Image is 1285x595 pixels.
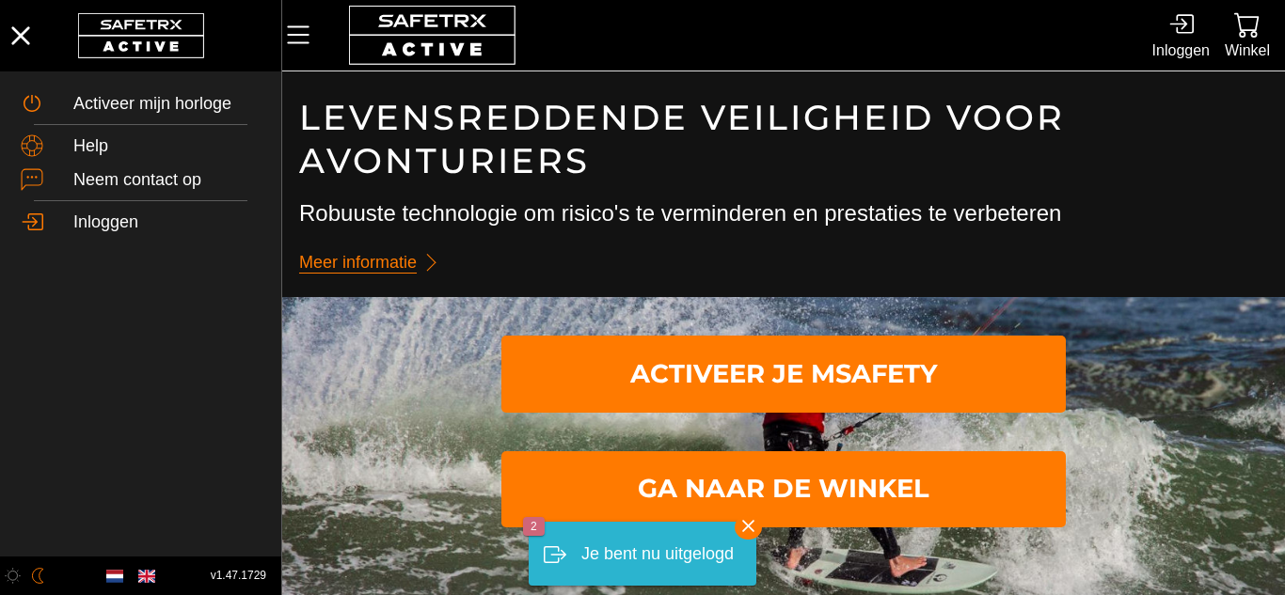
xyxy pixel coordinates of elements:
[282,15,329,55] button: Menu
[516,339,1051,408] span: Activeer je mSafety
[73,94,261,115] div: Activeer mijn horloge
[99,560,131,592] button: Dutch
[299,244,451,281] a: Meer informatie
[516,455,1051,524] span: Ga naar de winkel
[523,517,545,536] div: 2
[5,568,21,584] img: ModeLight.svg
[581,536,734,572] div: Je bent nu uitgelogd
[501,336,1066,412] a: Activeer je mSafety
[1225,38,1270,63] div: Winkel
[1152,38,1210,63] div: Inloggen
[30,568,46,584] img: ModeDark.svg
[73,212,261,233] div: Inloggen
[21,168,43,191] img: ContactUs.svg
[138,568,155,585] img: en.svg
[199,560,278,591] button: v1.47.1729
[501,451,1066,527] a: Ga naar de winkel
[299,248,417,277] span: Meer informatie
[106,568,123,585] img: nl.svg
[73,136,261,157] div: Help
[211,566,266,586] span: v1.47.1729
[131,560,163,592] button: English
[21,134,43,157] img: Help.svg
[299,197,1268,229] h3: Robuuste technologie om risico's te verminderen en prestaties te verbeteren
[299,96,1268,182] h1: Levensreddende veiligheid voor avonturiers
[73,170,261,191] div: Neem contact op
